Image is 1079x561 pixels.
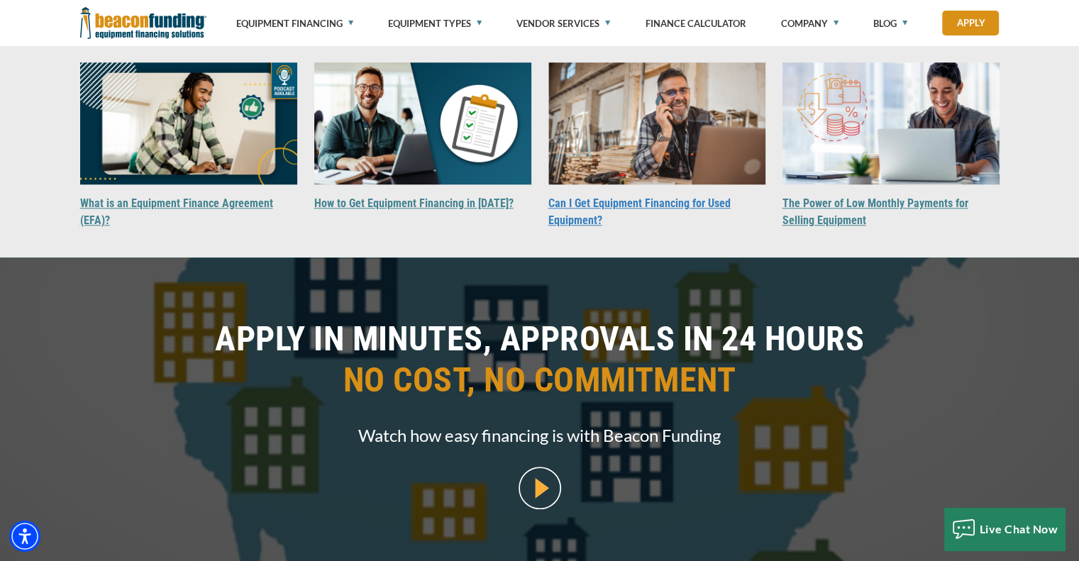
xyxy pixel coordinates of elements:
[80,196,273,227] a: What is an Equipment Finance Agreement (EFA)?
[980,522,1058,535] span: Live Chat Now
[80,62,297,184] img: What is an Equipment Finance Agreement (EFA)?
[80,360,1000,401] span: NO COST, NO COMMITMENT
[782,196,968,227] a: The Power of Low Monthly Payments for Selling Equipment
[548,196,731,227] a: Can I Get Equipment Financing for Used Equipment?
[944,508,1066,550] button: Live Chat Now
[80,422,1000,449] span: Watch how easy financing is with Beacon Funding
[314,62,531,184] img: How to Get Equipment Financing in 2025?
[80,318,1000,411] h1: APPLY IN MINUTES, APPROVALS IN 24 HOURS
[942,11,999,35] a: Apply
[519,467,561,509] img: video modal pop-up play button
[548,62,765,184] img: Can I Get Equipment Financing for Used Equipment?
[782,62,1000,184] img: The Power of Low Monthly Payments for Selling Equipment
[314,196,514,210] a: How to Get Equipment Financing in [DATE]?
[9,521,40,552] div: Accessibility Menu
